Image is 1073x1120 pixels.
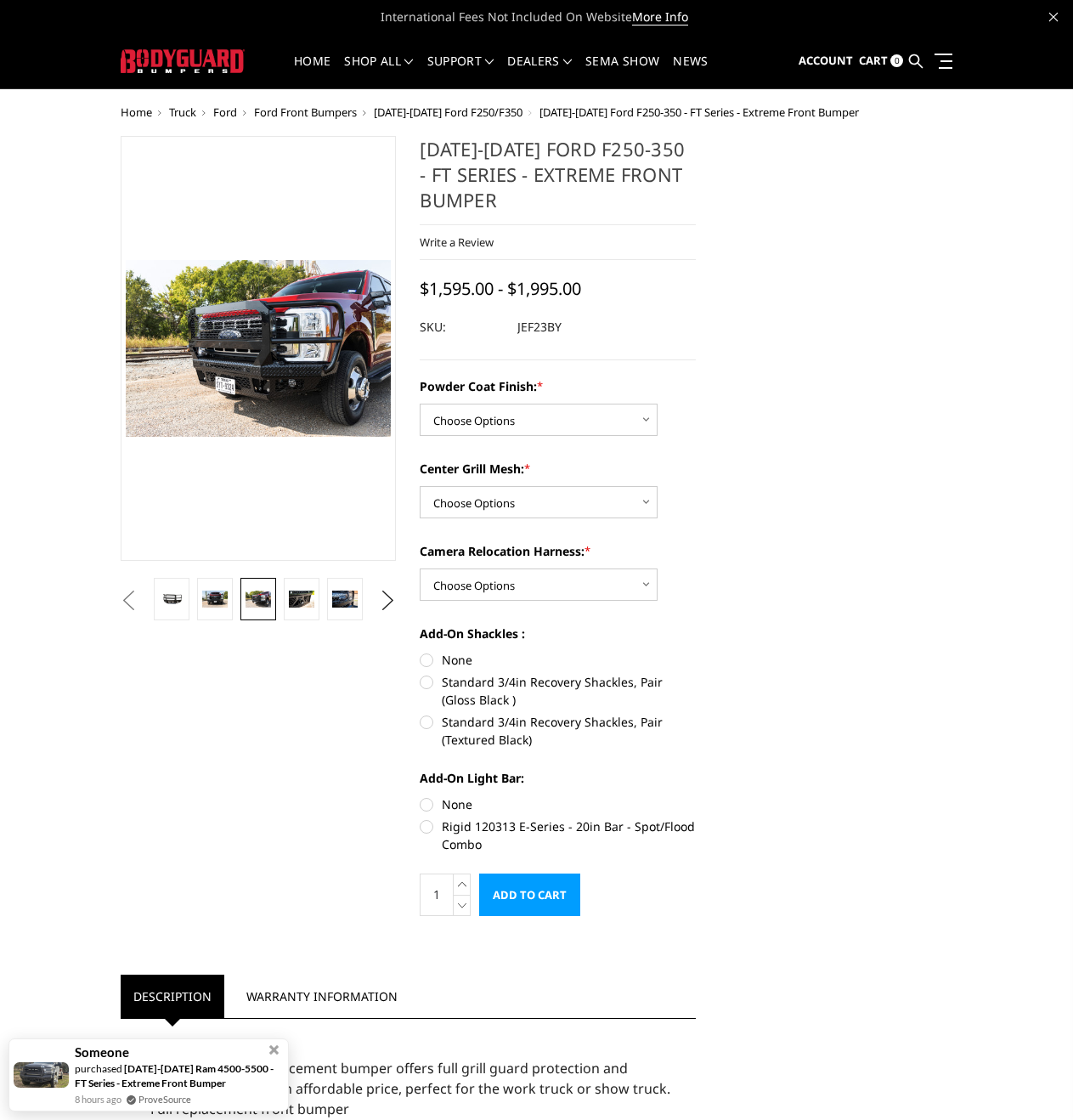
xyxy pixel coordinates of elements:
[374,105,522,120] a: [DATE]-[DATE] Ford F250/F350
[420,377,696,395] label: Powder Coat Finish:
[75,1062,274,1089] a: [DATE]-[DATE] Ram 4500-5500 - FT Series - Extreme Front Bumper
[799,38,853,84] a: Account
[420,136,696,225] h1: [DATE]-[DATE] Ford F250-350 - FT Series - Extreme Front Bumper
[14,1062,69,1088] img: provesource social proof notification image
[890,54,903,67] span: 0
[202,591,227,607] img: 2023-2025 Ford F250-350 - FT Series - Extreme Front Bumper
[138,1092,191,1106] a: ProveSource
[420,235,494,250] a: Write a Review
[150,1100,349,1118] span: Full replacement front bumper
[246,591,270,607] img: 2023-2025 Ford F250-350 - FT Series - Extreme Front Bumper
[420,673,696,709] label: Standard 3/4in Recovery Shackles, Pair (Gloss Black )
[420,312,505,342] dt: SKU:
[420,542,696,560] label: Camera Relocation Harness:
[169,105,196,120] a: Truck
[539,105,859,120] span: [DATE]-[DATE] Ford F250-350 - FT Series - Extreme Front Bumper
[289,591,313,607] img: 2023-2025 Ford F250-350 - FT Series - Extreme Front Bumper
[420,817,696,853] label: Rigid 120313 E-Series - 20in Bar - Spot/Flood Combo
[75,1045,129,1060] span: Someone
[75,1062,122,1075] span: purchased
[507,55,572,88] a: Dealers
[420,795,696,813] label: None
[254,105,357,120] a: Ford Front Bumpers
[133,1059,670,1098] span: Our front replacement bumper offers full grill guard protection and functional features at an aff...
[859,38,903,84] a: Cart 0
[294,55,330,88] a: Home
[673,55,708,88] a: News
[75,1092,121,1106] span: 8 hours ago
[332,591,357,607] img: 2023-2025 Ford F250-350 - FT Series - Extreme Front Bumper
[420,460,696,478] label: Center Grill Mesh:
[121,975,224,1018] a: Description
[420,769,696,787] label: Add-On Light Bar:
[121,105,152,120] a: Home
[517,312,562,342] dd: JEF23BY
[585,55,659,88] a: SEMA Show
[116,588,142,614] button: Previous
[427,55,494,88] a: Support
[632,8,688,25] a: More Info
[799,53,853,68] span: Account
[859,53,888,68] span: Cart
[344,55,413,88] a: shop all
[420,277,581,300] span: $1,595.00 - $1,995.00
[420,625,696,642] label: Add-On Shackles :
[213,105,237,120] a: Ford
[420,651,696,669] label: None
[420,713,696,749] label: Standard 3/4in Recovery Shackles, Pair (Textured Black)
[479,874,580,916] input: Add to Cart
[375,588,400,614] button: Next
[234,975,410,1018] a: Warranty Information
[121,136,397,561] a: 2023-2025 Ford F250-350 - FT Series - Extreme Front Bumper
[121,49,246,74] img: BODYGUARD BUMPERS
